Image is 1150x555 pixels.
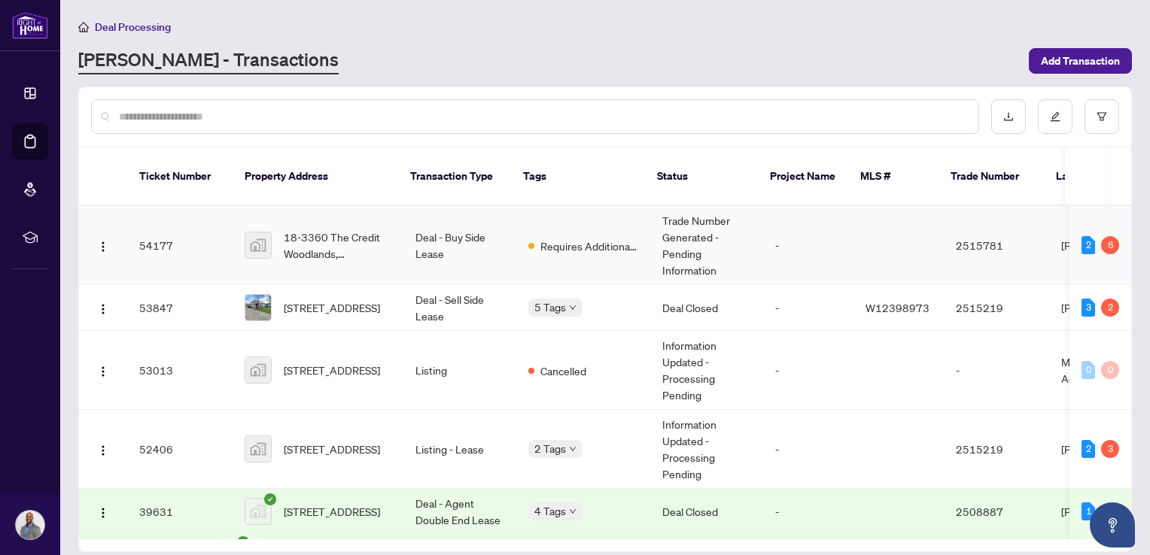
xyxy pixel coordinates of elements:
[763,489,853,535] td: -
[127,410,233,489] td: 52406
[284,503,380,520] span: [STREET_ADDRESS]
[237,536,249,548] span: check-circle
[127,285,233,331] td: 53847
[127,489,233,535] td: 39631
[403,285,516,331] td: Deal - Sell Side Lease
[127,331,233,410] td: 53013
[944,206,1049,285] td: 2515781
[245,357,271,383] img: thumbnail-img
[1082,502,1095,520] div: 1
[944,285,1049,331] td: 2515219
[650,206,763,285] td: Trade Number Generated - Pending Information
[939,147,1044,206] th: Trade Number
[763,285,853,331] td: -
[284,299,380,316] span: [STREET_ADDRESS]
[540,362,586,379] span: Cancelled
[233,147,398,206] th: Property Address
[511,147,645,206] th: Tags
[264,493,276,505] span: check-circle
[569,445,577,453] span: down
[534,299,566,316] span: 5 Tags
[1101,361,1119,379] div: 0
[1029,48,1132,74] button: Add Transaction
[1003,111,1014,122] span: download
[1082,299,1095,317] div: 3
[95,20,171,34] span: Deal Processing
[1082,236,1095,254] div: 2
[16,511,44,539] img: Profile Icon
[97,507,109,519] img: Logo
[650,285,763,331] td: Deal Closed
[91,437,115,461] button: Logo
[284,441,380,457] span: [STREET_ADDRESS]
[534,440,566,457] span: 2 Tags
[569,304,577,311] span: down
[97,444,109,456] img: Logo
[1050,111,1060,122] span: edit
[991,99,1026,134] button: download
[403,489,516,535] td: Deal - Agent Double End Lease
[97,365,109,378] img: Logo
[650,410,763,489] td: Information Updated - Processing Pending
[284,362,380,378] span: [STREET_ADDRESS]
[534,502,566,520] span: 4 Tags
[1101,299,1119,317] div: 2
[1041,49,1120,73] span: Add Transaction
[645,147,758,206] th: Status
[944,410,1049,489] td: 2515219
[97,241,109,253] img: Logo
[403,410,516,489] td: Listing - Lease
[403,331,516,410] td: Listing
[1085,99,1119,134] button: filter
[245,295,271,320] img: thumbnail-img
[540,238,638,254] span: Requires Additional Docs
[944,489,1049,535] td: 2508887
[866,301,929,314] span: W12398973
[284,229,391,262] span: 18-3360 The Credit Woodlands, [GEOGRAPHIC_DATA], [GEOGRAPHIC_DATA], [GEOGRAPHIC_DATA]
[1101,440,1119,458] div: 3
[763,206,853,285] td: -
[127,147,233,206] th: Ticket Number
[1082,361,1095,379] div: 0
[569,508,577,515] span: down
[91,233,115,257] button: Logo
[763,410,853,489] td: -
[1038,99,1072,134] button: edit
[245,499,271,524] img: thumbnail-img
[245,232,271,258] img: thumbnail-img
[1097,111,1107,122] span: filter
[848,147,939,206] th: MLS #
[127,206,233,285] td: 54177
[650,331,763,410] td: Information Updated - Processing Pending
[12,11,48,39] img: logo
[758,147,848,206] th: Project Name
[78,22,89,32] span: home
[403,206,516,285] td: Deal - Buy Side Lease
[91,296,115,320] button: Logo
[245,436,271,462] img: thumbnail-img
[763,331,853,410] td: -
[97,303,109,315] img: Logo
[1101,236,1119,254] div: 6
[398,147,511,206] th: Transaction Type
[1090,502,1135,547] button: Open asap
[78,47,339,74] a: [PERSON_NAME] - Transactions
[944,331,1049,410] td: -
[1082,440,1095,458] div: 2
[650,489,763,535] td: Deal Closed
[91,499,115,523] button: Logo
[91,358,115,382] button: Logo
